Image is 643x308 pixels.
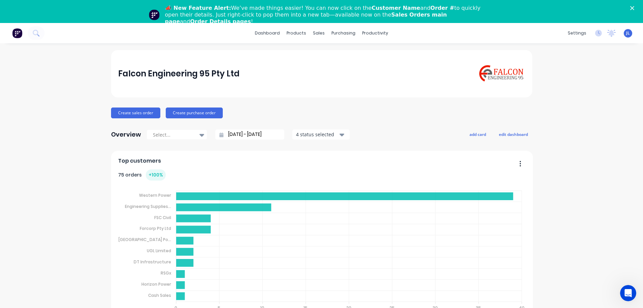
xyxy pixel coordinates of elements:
div: We’ve made things easier! You can now click on the and to quickly open their details. Just right-... [165,5,484,25]
img: Factory [12,28,22,38]
div: 4 status selected [296,131,339,138]
b: Sales Orders main page [165,11,447,25]
button: add card [465,130,490,139]
img: Falcon Engineering 95 Pty Ltd [478,64,525,83]
tspan: DT Infrastructure [134,259,171,265]
tspan: RSGx [161,270,171,276]
div: products [283,28,310,38]
button: Create purchase order [166,108,223,118]
b: Order # [430,5,454,11]
div: productivity [359,28,392,38]
div: settings [564,28,590,38]
button: 4 status selected [292,129,350,140]
a: dashboard [251,28,283,38]
button: Create sales order [111,108,160,118]
img: Profile image for Team [149,9,160,20]
div: Falcon Engineering 95 Pty Ltd [118,67,240,80]
div: sales [310,28,328,38]
div: 75 orders [118,169,166,181]
div: Overview [111,128,141,141]
b: Order Details pages [190,18,251,25]
tspan: Forcorp Pty Ltd [140,226,171,231]
b: 📣 New Feature Alert: [165,5,231,11]
tspan: Horizon Power [141,281,171,287]
tspan: [GEOGRAPHIC_DATA] Po... [118,237,171,242]
button: edit dashboard [494,130,532,139]
span: JL [626,30,630,36]
tspan: FSC Civil [154,214,171,220]
div: + 100 % [146,169,166,181]
div: purchasing [328,28,359,38]
tspan: Cash Sales [148,292,171,298]
span: Top customers [118,157,161,165]
tspan: Western Power [139,192,171,198]
tspan: UGL Limited [147,248,171,254]
div: Close [630,6,637,10]
tspan: Engineering Supplies... [125,204,171,209]
b: Customer Name [372,5,420,11]
iframe: Intercom live chat [620,285,636,301]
